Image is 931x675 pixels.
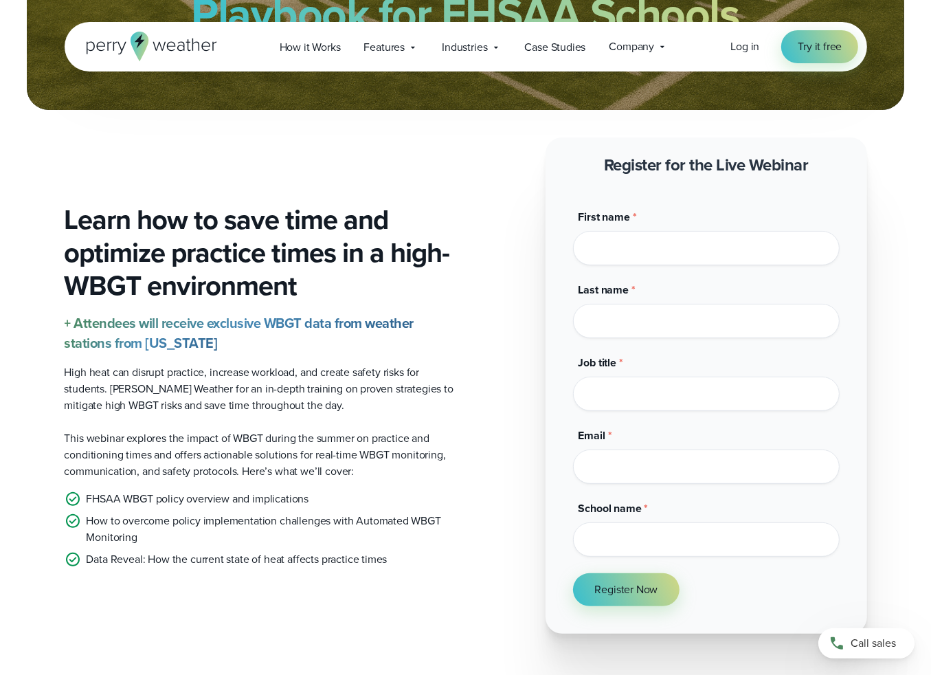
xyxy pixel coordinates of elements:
[65,203,455,302] h3: Learn how to save time and optimize practice times in a high-WBGT environment
[87,551,388,568] p: Data Reveal: How the current state of heat affects practice times
[798,38,842,55] span: Try it free
[65,313,414,353] strong: + Attendees will receive exclusive WBGT data from weather stations from [US_STATE]
[730,38,759,55] a: Log in
[579,355,616,370] span: Job title
[579,282,629,298] span: Last name
[513,33,598,61] a: Case Studies
[364,39,405,56] span: Features
[442,39,487,56] span: Industries
[851,635,896,652] span: Call sales
[579,500,642,516] span: School name
[268,33,352,61] a: How it Works
[818,628,915,659] a: Call sales
[65,364,455,414] p: High heat can disrupt practice, increase workload, and create safety risks for students. [PERSON_...
[730,38,759,54] span: Log in
[87,491,309,507] p: FHSAA WBGT policy overview and implications
[65,430,455,480] p: This webinar explores the impact of WBGT during the summer on practice and conditioning times and...
[609,38,654,55] span: Company
[280,39,341,56] span: How it Works
[595,582,658,598] span: Register Now
[573,573,680,606] button: Register Now
[525,39,586,56] span: Case Studies
[87,513,455,546] p: How to overcome policy implementation challenges with Automated WBGT Monitoring
[579,209,630,225] span: First name
[781,30,858,63] a: Try it free
[579,428,605,443] span: Email
[604,153,809,177] strong: Register for the Live Webinar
